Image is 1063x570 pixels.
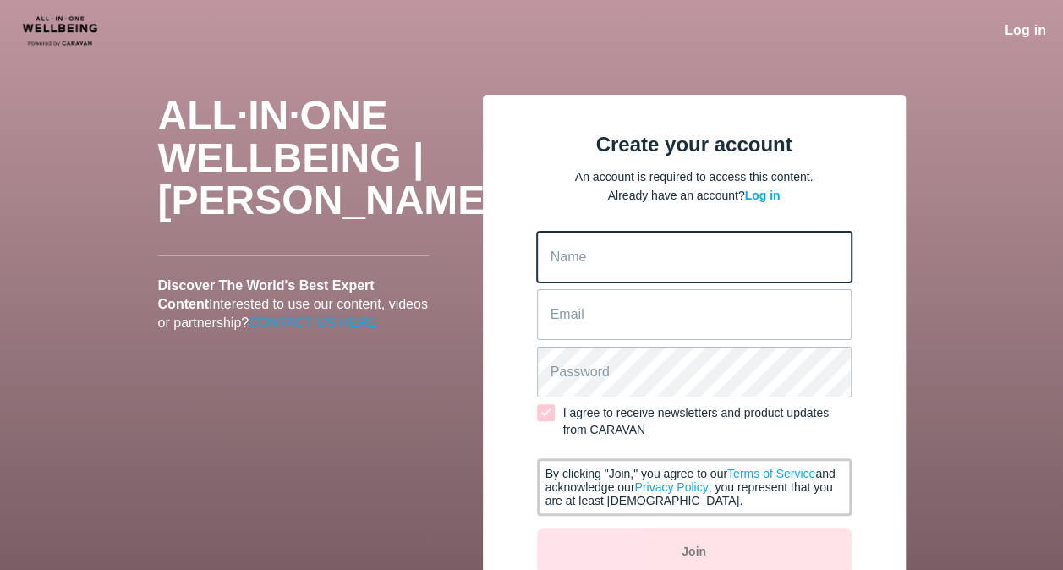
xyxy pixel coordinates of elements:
a: Log in [744,189,780,202]
div: I agree to receive newsletters and product updates from CARAVAN [563,404,852,438]
a: CONTACT US HERE [249,315,376,330]
b: Discover The World's Best Expert Content [158,278,375,311]
a: Privacy Policy [634,480,708,494]
div: Create your account [537,135,852,154]
a: Terms of Service [727,467,815,480]
p: Interested to use our content, videos or partnership? [158,277,429,332]
p: An account is required to access this content. [537,167,852,186]
span: Already have an account? [608,189,781,202]
img: CARAVAN [17,13,140,48]
span: Log in [1005,23,1046,37]
span: By clicking "Join," you agree to our and acknowledge our ; you represent that you are at least [D... [545,467,836,507]
span: ALL·IN·ONE WELLBEING | [PERSON_NAME] [158,93,499,222]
